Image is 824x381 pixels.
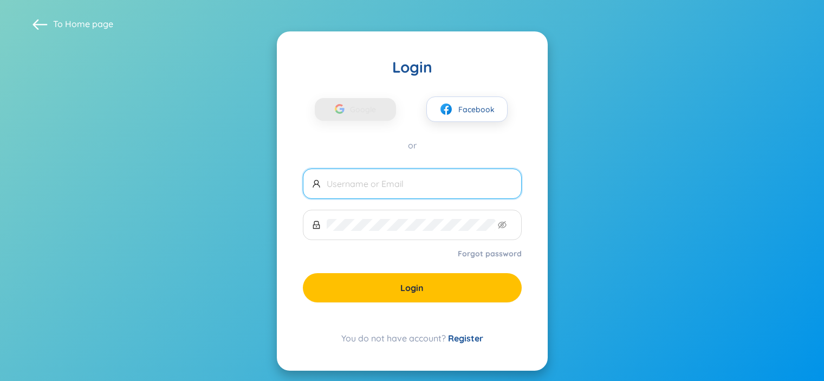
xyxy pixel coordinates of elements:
span: user [312,179,321,188]
a: Register [448,333,483,344]
a: Home page [65,18,113,29]
span: Google [350,98,381,121]
span: Login [400,282,424,294]
div: or [303,139,522,151]
div: You do not have account? [303,332,522,345]
span: eye-invisible [498,221,507,229]
a: Forgot password [458,248,522,259]
button: Login [303,273,522,302]
input: Username or Email [327,178,512,190]
button: Google [315,98,396,121]
span: lock [312,221,321,229]
img: facebook [439,102,453,116]
button: facebookFacebook [426,96,508,122]
span: To [53,18,113,30]
div: Login [303,57,522,77]
span: Facebook [458,104,495,115]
